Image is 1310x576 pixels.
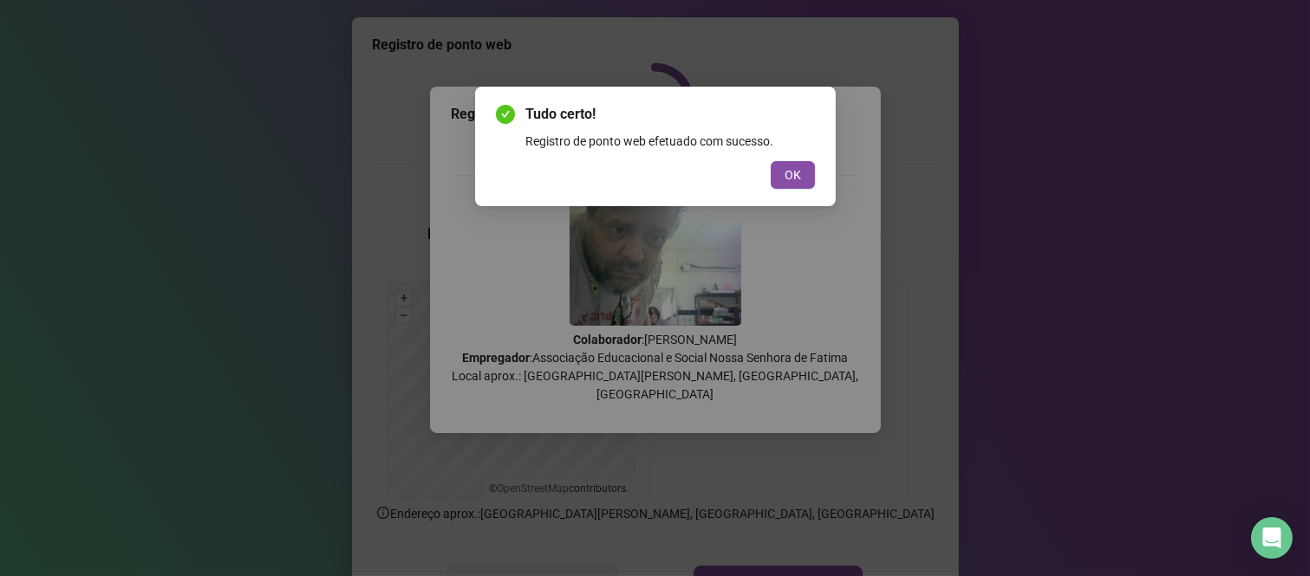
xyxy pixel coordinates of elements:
[785,165,801,184] span: OK
[525,132,815,151] div: Registro de ponto web efetuado com sucesso.
[496,105,515,124] span: check-circle
[771,161,815,189] button: OK
[1251,517,1293,559] div: Open Intercom Messenger
[525,104,815,125] span: Tudo certo!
